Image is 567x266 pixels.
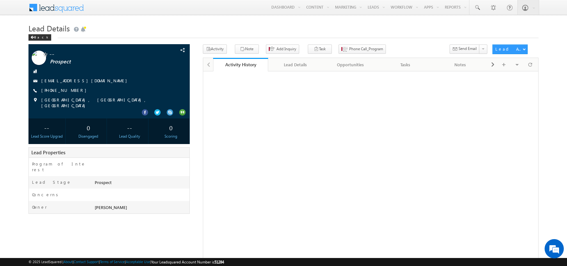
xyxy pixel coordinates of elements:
[28,34,51,41] div: Back
[49,51,150,57] span: --
[495,46,523,52] div: Lead Actions
[378,58,433,71] a: Tasks
[154,122,188,133] div: 0
[349,46,383,52] span: Phone Call_Program
[276,46,296,52] span: Add Inquiry
[126,260,150,264] a: Acceptable Use
[203,44,227,54] button: Activity
[30,122,64,133] div: --
[151,260,224,264] span: Your Leadsquared Account Number is
[273,61,317,69] div: Lead Details
[71,122,105,133] div: 0
[323,58,378,71] a: Opportunities
[50,59,151,65] span: Prospect
[154,133,188,139] div: Scoring
[308,44,332,54] button: Task
[32,204,47,210] label: Owner
[28,23,70,33] span: Lead Details
[32,179,71,185] label: Lead Stage
[31,149,65,156] span: Lead Properties
[492,44,528,54] button: Lead Actions
[450,44,480,54] button: Send Email
[30,133,64,139] div: Lead Score Upgrad
[213,58,268,71] a: Activity History
[41,97,173,109] span: [GEOGRAPHIC_DATA], [GEOGRAPHIC_DATA], [GEOGRAPHIC_DATA]
[268,58,323,71] a: Lead Details
[339,44,386,54] button: Phone Call_Program
[113,122,146,133] div: --
[41,78,130,83] a: [EMAIL_ADDRESS][DOMAIN_NAME]
[93,179,189,188] div: Prospect
[71,133,105,139] div: Disengaged
[32,51,46,67] img: Profile photo
[433,58,488,71] a: Notes
[383,61,427,69] div: Tasks
[63,260,73,264] a: About
[113,133,146,139] div: Lead Quality
[41,87,90,94] span: [PHONE_NUMBER]
[218,61,263,68] div: Activity History
[266,44,299,54] button: Add Inquiry
[32,161,87,173] label: Program of Interest
[214,260,224,264] span: 51284
[95,205,127,210] span: [PERSON_NAME]
[100,260,125,264] a: Terms of Service
[459,46,477,52] span: Send Email
[74,260,99,264] a: Contact Support
[438,61,482,69] div: Notes
[32,192,60,197] label: Concerns
[328,61,372,69] div: Opportunities
[28,259,224,265] span: © 2025 LeadSquared | | | | |
[235,44,259,54] button: Note
[28,34,54,39] a: Back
